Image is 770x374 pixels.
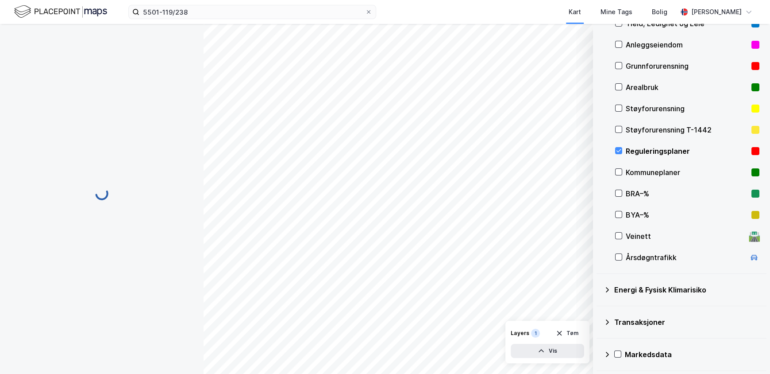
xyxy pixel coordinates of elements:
[511,344,584,358] button: Vis
[626,167,748,178] div: Kommuneplaner
[14,87,138,113] div: Om det er du lurer på så er det bare å ta kontakt her. [DEMOGRAPHIC_DATA] fornøyelse!
[601,7,632,17] div: Mine Tags
[56,290,63,297] button: Start recording
[95,187,109,201] img: spinner.a6d8c91a73a9ac5275cf975e30b51cfb.svg
[625,349,759,360] div: Markedsdata
[748,230,760,242] div: 🛣️
[14,290,21,297] button: Emoji-velger
[626,210,748,220] div: BYA–%
[152,287,166,301] button: Send en melding…
[42,290,49,297] button: Last opp vedlegg
[626,125,748,135] div: Støyforurensning T-1442
[626,39,748,50] div: Anleggseiendom
[626,231,745,242] div: Veinett
[7,60,145,119] div: Hei og velkommen til Newsec Maps, ViktoriaOm det er du lurer på så er det bare å ta kontakt her. ...
[550,326,584,340] button: Tøm
[726,331,770,374] div: Kontrollprogram for chat
[614,284,759,295] div: Energi & Fysisk Klimarisiko
[14,4,107,19] img: logo.f888ab2527a4732fd821a326f86c7f29.svg
[652,7,667,17] div: Bolig
[155,4,171,19] div: Lukk
[511,330,529,337] div: Layers
[8,272,169,287] textarea: Melding...
[614,317,759,327] div: Transaksjoner
[626,146,748,156] div: Reguleringsplaner
[626,82,748,93] div: Arealbruk
[28,290,35,297] button: Gif-velger
[7,60,170,138] div: Simen sier…
[726,331,770,374] iframe: Chat Widget
[139,4,155,20] button: Hjem
[14,66,138,83] div: Hei og velkommen til Newsec Maps, Viktoria
[569,7,581,17] div: Kart
[139,5,365,19] input: Søk på adresse, matrikkel, gårdeiere, leietakere eller personer
[14,121,62,126] div: Simen • 2 d siden
[43,4,65,11] h1: Simen
[626,103,748,114] div: Støyforurensning
[43,11,110,20] p: Aktiv for over 1 u siden
[626,61,748,71] div: Grunnforurensning
[626,188,748,199] div: BRA–%
[691,7,742,17] div: [PERSON_NAME]
[626,252,745,263] div: Årsdøgntrafikk
[531,329,540,338] div: 1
